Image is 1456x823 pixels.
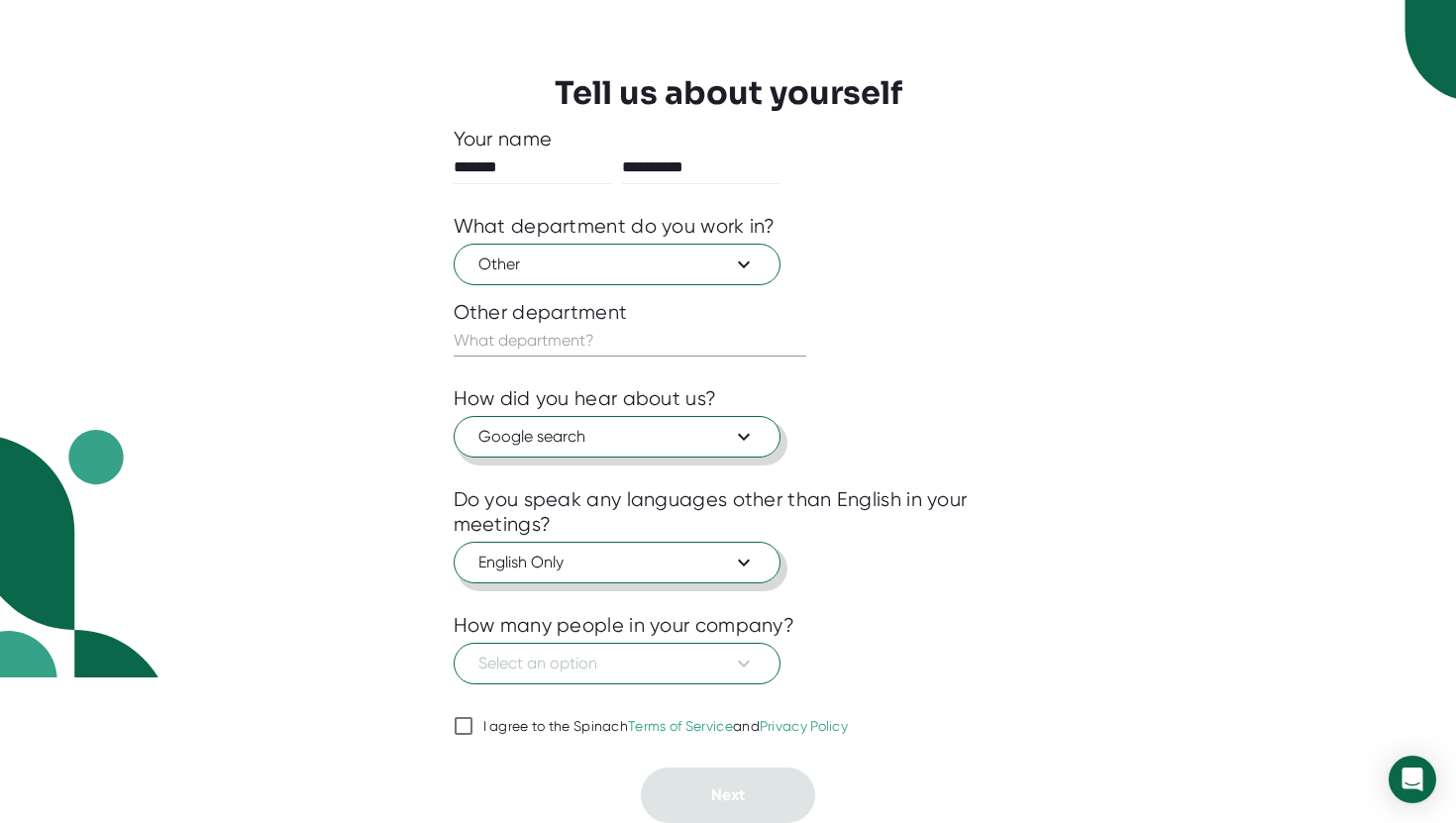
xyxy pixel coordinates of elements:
span: Google search [478,425,756,449]
button: Select an option [454,643,780,684]
a: Privacy Policy [760,718,848,734]
button: Other [454,244,780,285]
span: Other [478,253,756,276]
div: What department do you work in? [454,214,776,239]
div: How many people in your company? [454,613,795,638]
h3: Tell us about yourself [555,74,902,112]
button: Next [641,768,815,823]
div: How did you hear about us? [454,386,717,411]
button: English Only [454,542,780,583]
div: Open Intercom Messenger [1389,756,1436,803]
span: English Only [478,551,756,574]
a: Terms of Service [628,718,733,734]
div: Your name [454,127,1003,152]
input: What department? [454,325,806,357]
div: Other department [454,300,1003,325]
button: Google search [454,416,780,458]
span: Select an option [478,652,756,675]
div: Do you speak any languages other than English in your meetings? [454,487,1003,537]
div: I agree to the Spinach and [483,718,849,736]
span: Next [711,785,745,804]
